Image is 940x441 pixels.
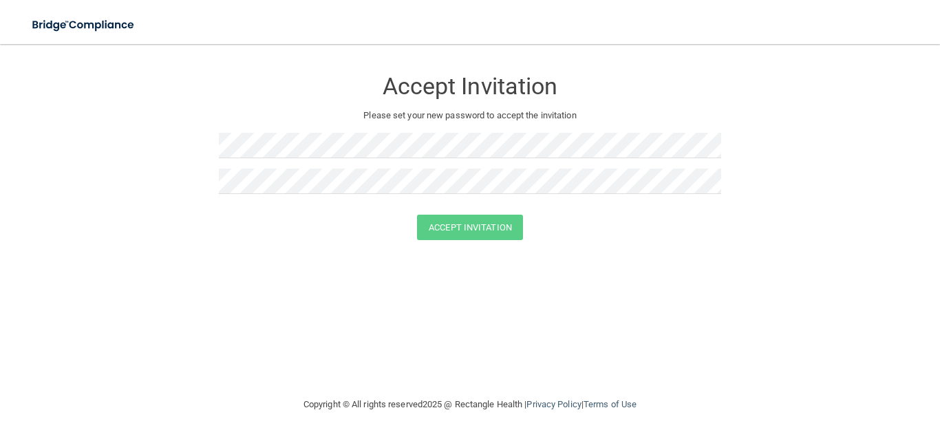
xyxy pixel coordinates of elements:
[526,399,581,409] a: Privacy Policy
[21,11,147,39] img: bridge_compliance_login_screen.278c3ca4.svg
[219,383,721,427] div: Copyright © All rights reserved 2025 @ Rectangle Health | |
[229,107,711,124] p: Please set your new password to accept the invitation
[584,399,637,409] a: Terms of Use
[417,215,523,240] button: Accept Invitation
[219,74,721,99] h3: Accept Invitation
